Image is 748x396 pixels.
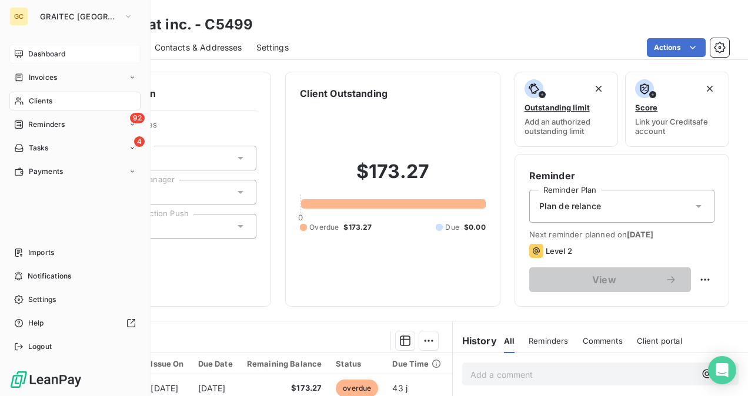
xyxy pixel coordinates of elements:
div: Status [336,359,378,368]
span: Dashboard [28,49,65,59]
h6: Client Outstanding [300,86,388,100]
div: Due Date [198,359,233,368]
span: Help [28,318,44,328]
span: Level 2 [546,246,572,256]
span: Tasks [29,143,49,153]
button: ScoreLink your Creditsafe account [625,72,729,147]
span: Next reminder planned on [529,230,714,239]
span: Clients [29,96,52,106]
span: Plan de relance [539,200,601,212]
span: Link your Creditsafe account [635,117,719,136]
span: All [504,336,515,345]
span: Invoices [29,72,57,83]
span: Add an authorized outstanding limit [525,117,609,136]
div: Due Time [392,359,440,368]
span: $173.27 [343,222,372,233]
span: Contacts & Addresses [155,42,242,53]
h3: Kolostat inc. - C5499 [103,14,253,35]
span: View [543,275,665,284]
span: 92 [130,113,145,123]
span: 43 j [392,383,408,393]
span: Settings [256,42,289,53]
span: Due [445,222,459,233]
div: GC [9,7,28,26]
span: Client Properties [95,120,256,136]
span: Comments [583,336,623,345]
a: Help [9,314,141,333]
img: Logo LeanPay [9,370,82,389]
h2: $173.27 [300,160,485,195]
span: Reminders [529,336,568,345]
span: [DATE] [627,230,653,239]
button: View [529,267,691,292]
button: Outstanding limitAdd an authorized outstanding limit [515,72,619,147]
h6: Client information [71,86,256,100]
span: $173.27 [247,382,322,394]
span: 4 [134,136,145,147]
div: Remaining Balance [247,359,322,368]
span: Score [635,103,657,112]
span: GRAITEC [GEOGRAPHIC_DATA] [40,12,119,21]
h6: History [453,334,497,348]
div: Open Intercom Messenger [708,356,736,384]
button: Actions [647,38,706,57]
span: Outstanding limit [525,103,590,112]
span: Settings [28,294,56,305]
span: Logout [28,341,52,352]
span: Payments [29,166,63,177]
span: Overdue [309,222,339,233]
h6: Reminder [529,169,714,183]
span: [DATE] [198,383,226,393]
span: $0.00 [464,222,486,233]
span: [DATE] [151,383,178,393]
span: 0 [298,213,303,222]
span: Imports [28,247,54,258]
span: Notifications [28,271,71,281]
span: Client portal [637,336,682,345]
div: Issue On [151,359,183,368]
span: Reminders [28,119,65,130]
